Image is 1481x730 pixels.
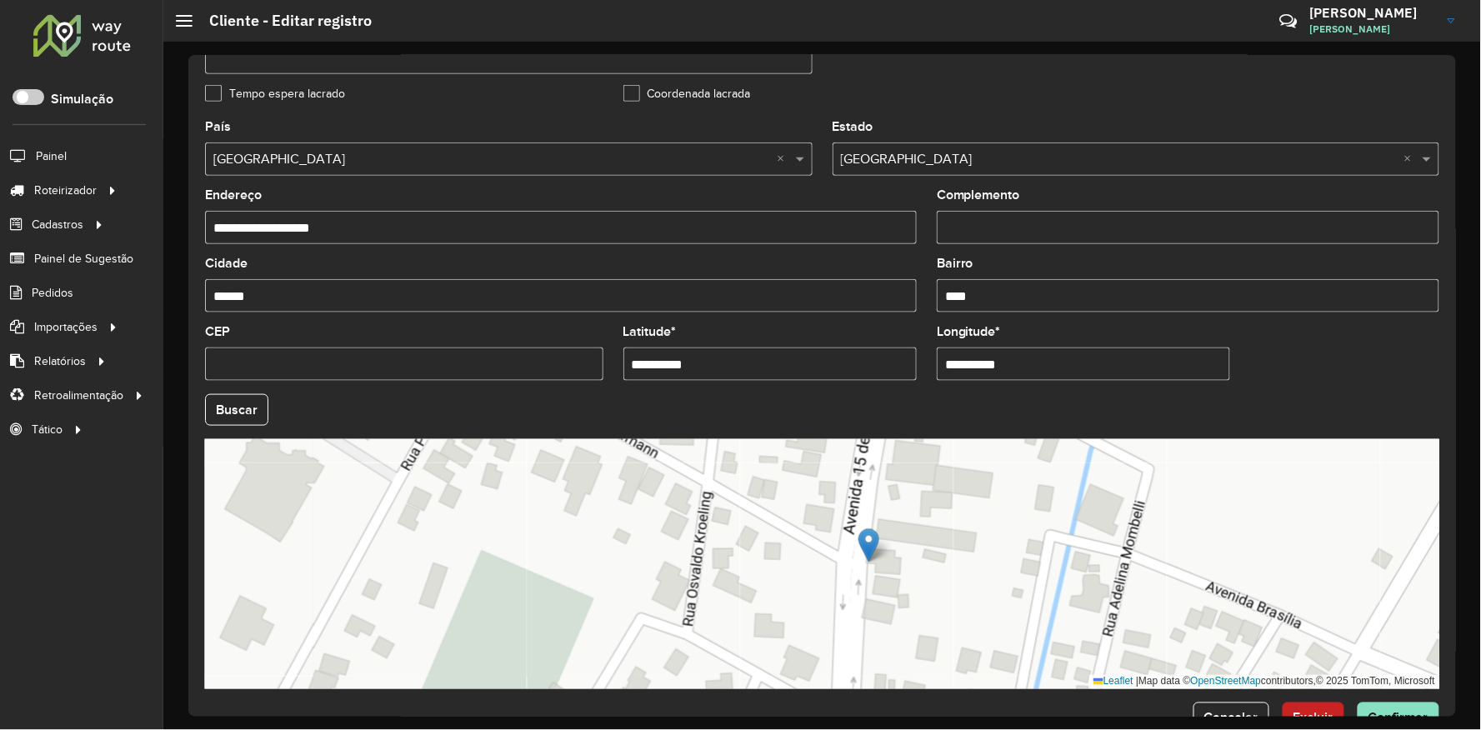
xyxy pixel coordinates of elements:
[34,250,133,267] span: Painel de Sugestão
[778,149,792,169] span: Clear all
[51,89,113,109] label: Simulação
[1093,676,1133,687] a: Leaflet
[205,117,231,137] label: País
[205,253,248,273] label: Cidade
[623,322,677,342] label: Latitude
[193,12,372,30] h2: Cliente - Editar registro
[34,318,98,336] span: Importações
[1293,711,1333,725] span: Excluir
[36,147,67,165] span: Painel
[1404,149,1418,169] span: Clear all
[205,394,268,426] button: Buscar
[937,185,1020,205] label: Complemento
[34,352,86,370] span: Relatórios
[1136,676,1138,687] span: |
[1270,3,1306,39] a: Contato Rápido
[623,85,751,102] label: Coordenada lacrada
[32,216,83,233] span: Cadastros
[34,182,97,199] span: Roteirizador
[1310,5,1435,21] h3: [PERSON_NAME]
[205,85,345,102] label: Tempo espera lacrado
[937,253,973,273] label: Bairro
[1089,675,1439,689] div: Map data © contributors,© 2025 TomTom, Microsoft
[1204,711,1258,725] span: Cancelar
[1310,22,1435,37] span: [PERSON_NAME]
[205,322,230,342] label: CEP
[833,117,873,137] label: Estado
[937,322,1001,342] label: Longitude
[34,387,123,404] span: Retroalimentação
[32,284,73,302] span: Pedidos
[205,185,262,205] label: Endereço
[32,421,63,438] span: Tático
[1191,676,1262,687] a: OpenStreetMap
[858,528,879,562] img: Marker
[1368,711,1428,725] span: Confirmar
